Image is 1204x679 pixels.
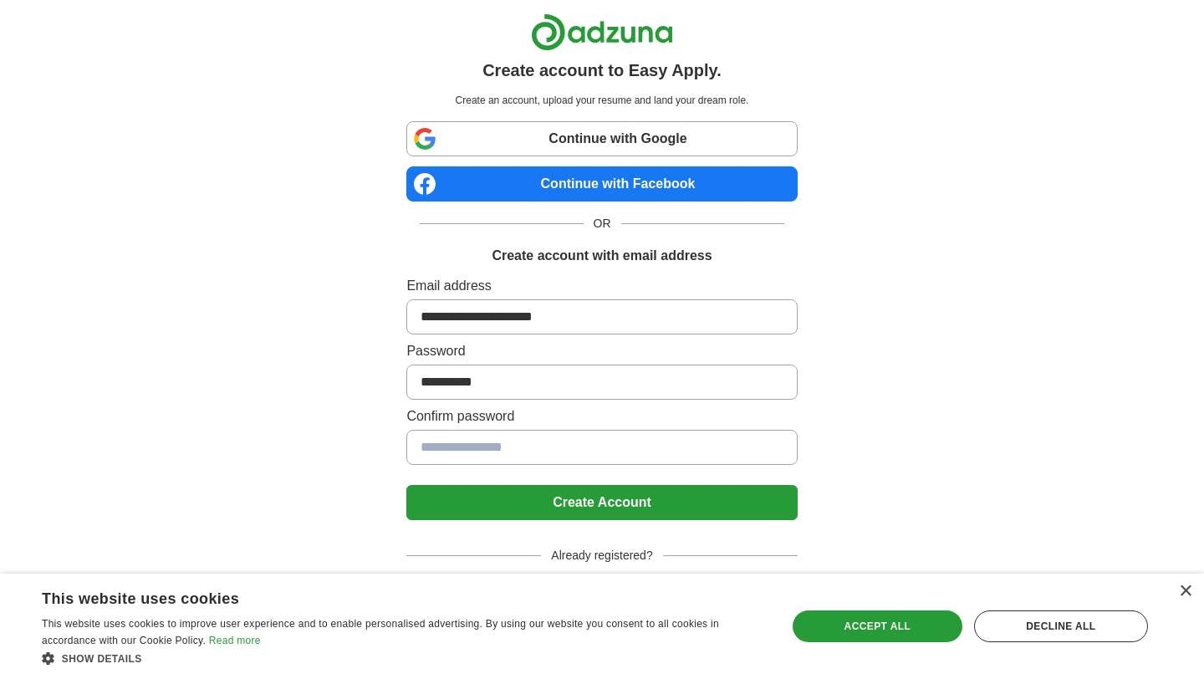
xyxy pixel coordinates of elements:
div: Decline all [974,610,1148,642]
h1: Create account to Easy Apply. [482,58,722,83]
a: Read more, opens a new window [209,635,261,646]
span: OR [584,215,621,232]
label: Email address [406,276,797,296]
span: Already registered? [541,547,662,564]
div: This website uses cookies [42,584,723,609]
span: This website uses cookies to improve user experience and to enable personalised advertising. By u... [42,618,719,646]
h1: Create account with email address [492,246,712,266]
button: Create Account [406,485,797,520]
div: Close [1179,585,1191,598]
label: Confirm password [406,406,797,426]
span: Show details [62,653,142,665]
img: Adzuna logo [531,13,673,51]
a: Continue with Facebook [406,166,797,202]
p: Create an account, upload your resume and land your dream role. [410,93,793,108]
label: Password [406,341,797,361]
div: Accept all [793,610,962,642]
div: Show details [42,650,765,666]
a: Continue with Google [406,121,797,156]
